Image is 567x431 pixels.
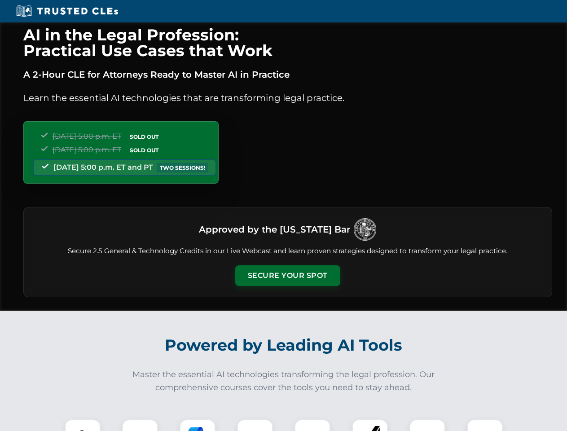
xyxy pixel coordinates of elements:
span: SOLD OUT [127,132,162,141]
span: [DATE] 5:00 p.m. ET [53,145,121,154]
img: Logo [354,218,376,241]
p: Learn the essential AI technologies that are transforming legal practice. [23,91,552,105]
span: SOLD OUT [127,145,162,155]
h1: AI in the Legal Profession: Practical Use Cases that Work [23,27,552,58]
h3: Approved by the [US_STATE] Bar [199,221,350,237]
p: Secure 2.5 General & Technology Credits in our Live Webcast and learn proven strategies designed ... [35,246,541,256]
img: Trusted CLEs [13,4,121,18]
h2: Powered by Leading AI Tools [35,330,532,361]
span: [DATE] 5:00 p.m. ET [53,132,121,141]
p: Master the essential AI technologies transforming the legal profession. Our comprehensive courses... [127,368,441,394]
button: Secure Your Spot [235,265,340,286]
p: A 2-Hour CLE for Attorneys Ready to Master AI in Practice [23,67,552,82]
